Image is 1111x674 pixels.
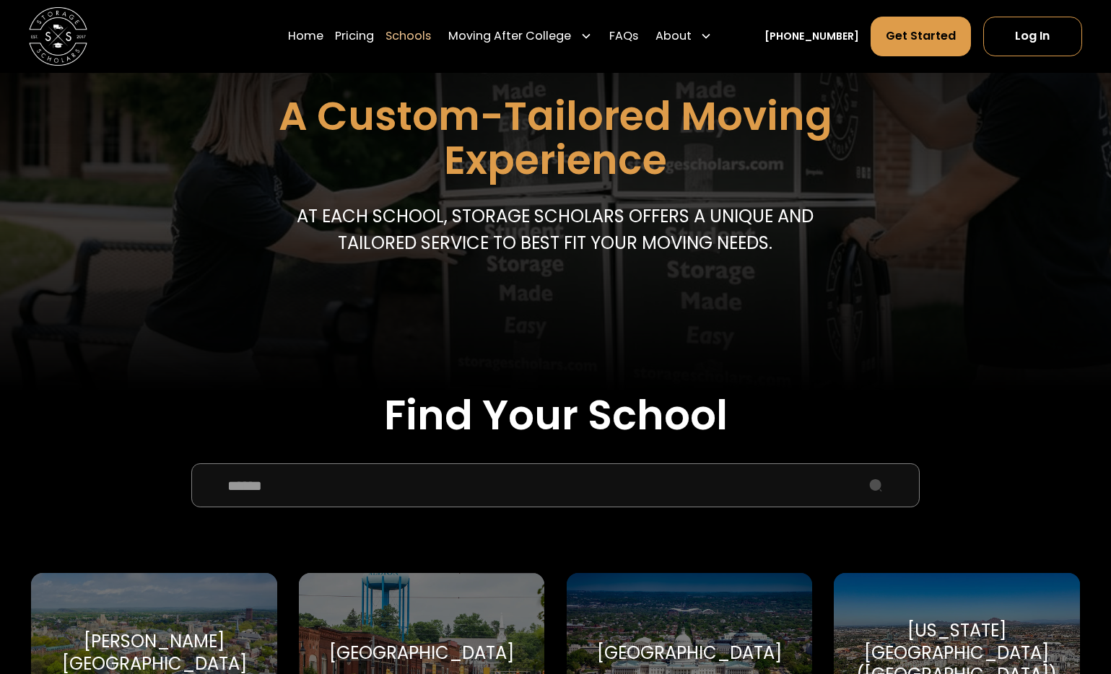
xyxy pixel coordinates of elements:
h1: A Custom-Tailored Moving Experience [206,94,905,182]
img: Storage Scholars main logo [29,7,87,66]
a: Home [288,16,323,56]
a: [PHONE_NUMBER] [764,29,859,44]
h2: Find Your School [31,391,1079,440]
div: About [650,16,718,56]
div: Moving After College [443,16,597,56]
a: Pricing [335,16,374,56]
div: About [655,27,692,45]
a: FAQs [609,16,638,56]
a: Schools [385,16,431,56]
div: Moving After College [448,27,571,45]
p: At each school, storage scholars offers a unique and tailored service to best fit your Moving needs. [290,203,822,256]
a: Log In [983,17,1082,56]
div: [GEOGRAPHIC_DATA] [597,642,782,664]
div: [GEOGRAPHIC_DATA] [329,642,514,664]
a: Get Started [871,17,971,56]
